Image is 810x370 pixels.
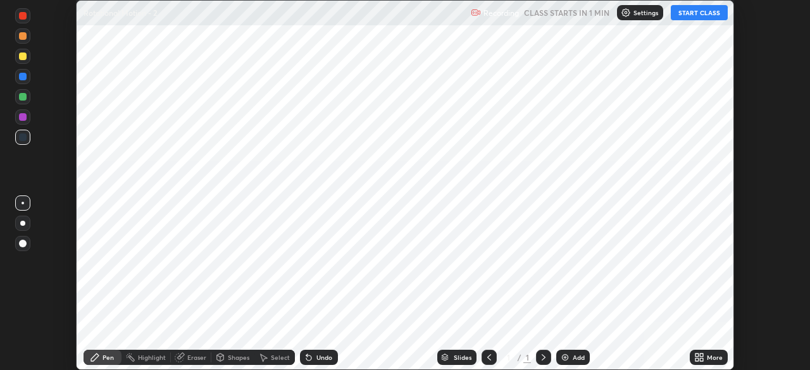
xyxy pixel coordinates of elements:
div: Add [573,354,585,361]
div: Eraser [187,354,206,361]
div: Undo [316,354,332,361]
div: Pen [103,354,114,361]
p: Recording [483,8,519,18]
button: START CLASS [671,5,728,20]
div: Slides [454,354,471,361]
p: Rotational Motion - 2 [84,8,157,18]
p: Settings [633,9,658,16]
div: / [517,354,521,361]
img: class-settings-icons [621,8,631,18]
div: 1 [502,354,514,361]
div: 1 [523,352,531,363]
div: Select [271,354,290,361]
h5: CLASS STARTS IN 1 MIN [524,7,609,18]
img: add-slide-button [560,352,570,362]
div: Shapes [228,354,249,361]
div: Highlight [138,354,166,361]
div: More [707,354,723,361]
img: recording.375f2c34.svg [471,8,481,18]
